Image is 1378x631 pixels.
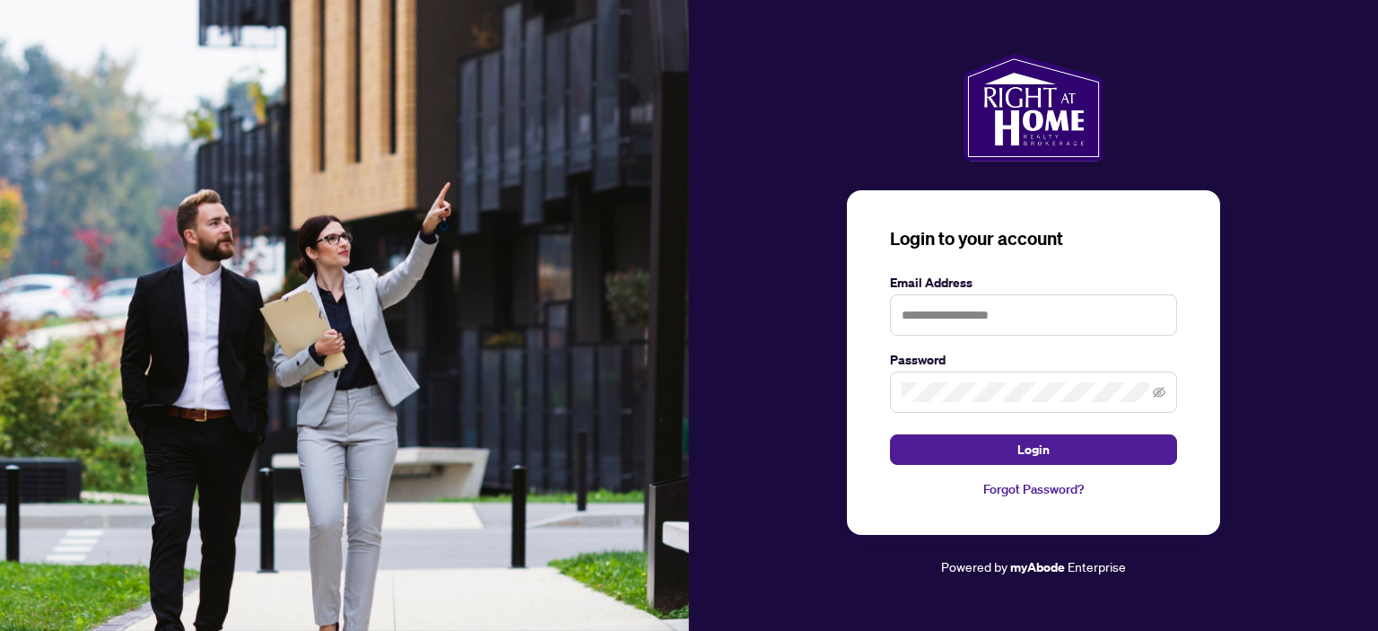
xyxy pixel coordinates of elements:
button: Login [890,434,1177,465]
label: Email Address [890,273,1177,293]
span: eye-invisible [1153,386,1165,399]
h3: Login to your account [890,226,1177,251]
a: myAbode [1010,557,1065,577]
span: Enterprise [1068,558,1126,574]
label: Password [890,350,1177,370]
img: ma-logo [964,54,1103,162]
span: Login [1017,435,1050,464]
a: Forgot Password? [890,479,1177,499]
span: Powered by [941,558,1007,574]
